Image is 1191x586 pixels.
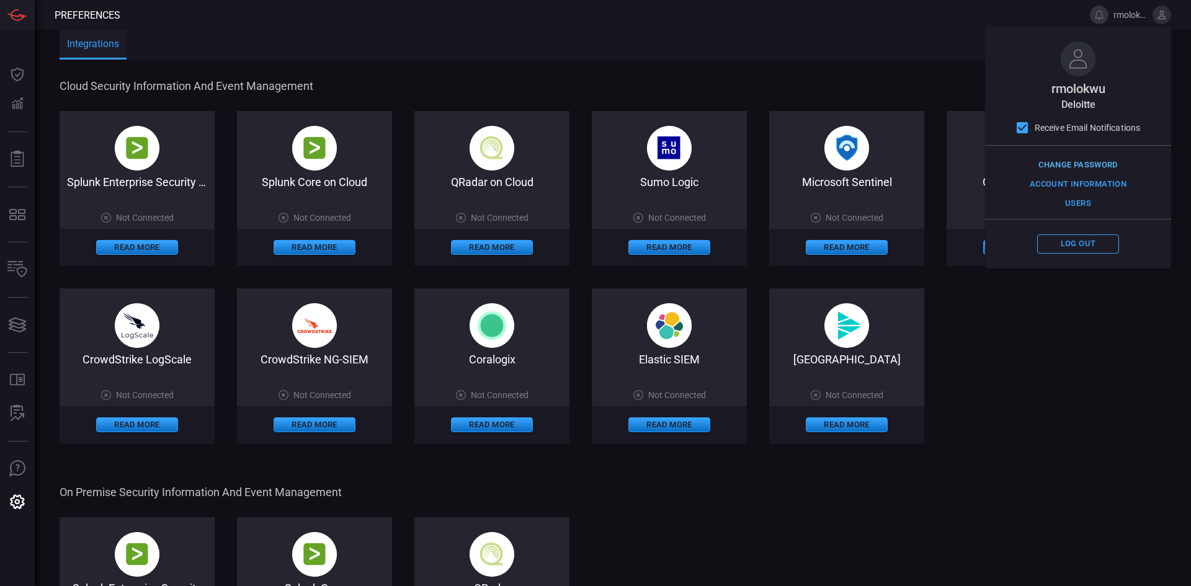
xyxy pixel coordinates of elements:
div: CrowdStrike NG-SIEM [237,353,392,366]
button: Users [1037,194,1119,213]
span: Not Connected [826,213,883,223]
img: splunk-B-AX9-PE.png [115,126,159,171]
span: Not Connected [471,390,529,400]
img: splunk-B-AX9-PE.png [292,532,337,577]
button: ALERT ANALYSIS [2,399,32,428]
img: crowdstrike_falcon-DF2rzYKc.png [292,303,337,348]
img: qradar_on_cloud-CqUPbAk2.png [470,126,514,171]
div: QRadar on Cloud [414,175,569,189]
button: Read More [983,240,1065,255]
button: Read More [96,240,178,255]
button: Read More [274,240,355,255]
span: Not Connected [116,213,174,223]
span: Not Connected [648,390,706,400]
button: Integrations [60,30,127,60]
img: splunk-B-AX9-PE.png [115,532,159,577]
span: Not Connected [293,390,351,400]
button: Read More [806,240,888,255]
button: Read More [96,417,178,432]
button: Inventory [2,255,32,285]
button: Preferences [2,487,32,517]
span: Not Connected [826,390,883,400]
span: deloitte [1061,99,1095,110]
div: Sumo Logic [592,175,747,189]
button: Account Information [1027,175,1130,194]
div: Cribl Lake [769,353,924,366]
button: Read More [274,417,355,432]
span: Preferences [55,9,120,21]
button: Read More [451,240,533,255]
button: Read More [806,417,888,432]
button: Log out [1037,234,1119,254]
img: sumo_logic-BhVDPgcO.png [647,126,692,171]
div: Google Chronicle [947,175,1102,189]
img: crowdstrike_logscale-Dv7WlQ1M.png [115,303,159,348]
button: Reports [2,144,32,174]
img: splunk-B-AX9-PE.png [292,126,337,171]
button: Detections [2,89,32,119]
div: Splunk Core on Cloud [237,175,392,189]
span: Cloud Security Information and Event Management [60,79,1164,92]
div: Microsoft Sentinel [769,175,924,189]
button: MITRE - Detection Posture [2,200,32,229]
span: Not Connected [471,213,529,223]
button: Ask Us A Question [2,454,32,484]
div: Coralogix [414,353,569,366]
button: Change Password [1035,156,1121,175]
button: Read More [628,240,710,255]
span: Not Connected [293,213,351,223]
img: svg%3e [824,303,869,348]
span: Not Connected [116,390,174,400]
img: microsoft_sentinel-DmoYopBN.png [824,126,869,171]
img: qradar_on_cloud-CqUPbAk2.png [470,532,514,577]
button: Rule Catalog [2,365,32,395]
span: rmolokwu [1051,81,1105,96]
div: CrowdStrike LogScale [60,353,215,366]
button: Read More [451,417,533,432]
span: Receive Email Notifications [1035,122,1141,135]
img: svg+xml,%3c [647,303,692,348]
img: svg%3e [470,303,514,348]
span: Not Connected [648,213,706,223]
button: Read More [628,417,710,432]
button: Dashboard [2,60,32,89]
span: On Premise Security Information and Event Management [60,486,1164,499]
div: Splunk Enterprise Security on Cloud [60,175,215,189]
span: rmolokwu [1113,10,1148,20]
div: Elastic SIEM [592,353,747,366]
button: Cards [2,310,32,340]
